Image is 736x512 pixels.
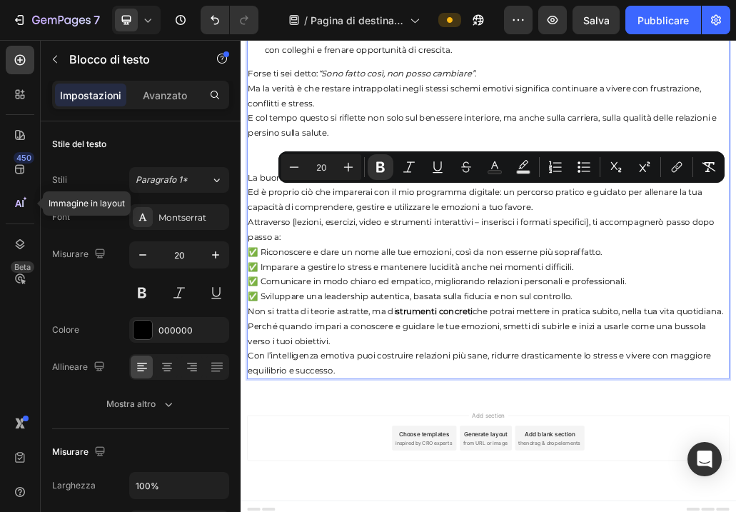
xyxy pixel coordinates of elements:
font: Mostra altro [106,398,156,409]
font: Blocco di testo [69,52,150,66]
button: Paragrafo 1* [129,167,229,193]
font: Larghezza [52,480,96,491]
font: 7 [94,13,100,27]
font: Font [52,211,70,222]
button: Salva [573,6,620,34]
font: Beta [14,262,31,272]
font: Impostazioni [60,89,121,101]
strong: strumenti concreti [268,461,401,478]
input: Auto [130,473,228,498]
font: Stili [52,174,67,185]
strong: intelligenza emotiva si può sviluppare [184,229,453,246]
font: Misurare [52,446,89,457]
font: Pagina di destinazione - [DATE] 14:03:31 [311,14,403,56]
div: Editor contextual toolbar [278,151,725,183]
button: Mostra altro [52,391,229,417]
div: Annulla/Ripristina [201,6,258,34]
font: Stile del testo [52,139,106,149]
font: Pubblicare [637,14,689,26]
font: Paragrafo 1* [136,174,188,185]
font: Montserrat [158,212,206,223]
font: / [304,14,308,26]
i: “Sono fatto così, non posso cambiare” [134,49,405,66]
font: 450 [16,153,31,163]
div: Apri Intercom Messenger [687,442,722,476]
font: Allineare [52,361,88,372]
button: 7 [6,6,106,34]
font: 000000 [158,325,193,336]
button: Pubblicare [625,6,701,34]
font: Avanzato [143,89,187,101]
iframe: Area di progettazione [241,40,736,512]
font: Misurare [52,249,89,259]
font: Salva [583,14,610,26]
font: Colore [52,324,79,335]
p: Blocco di testo [69,51,191,68]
